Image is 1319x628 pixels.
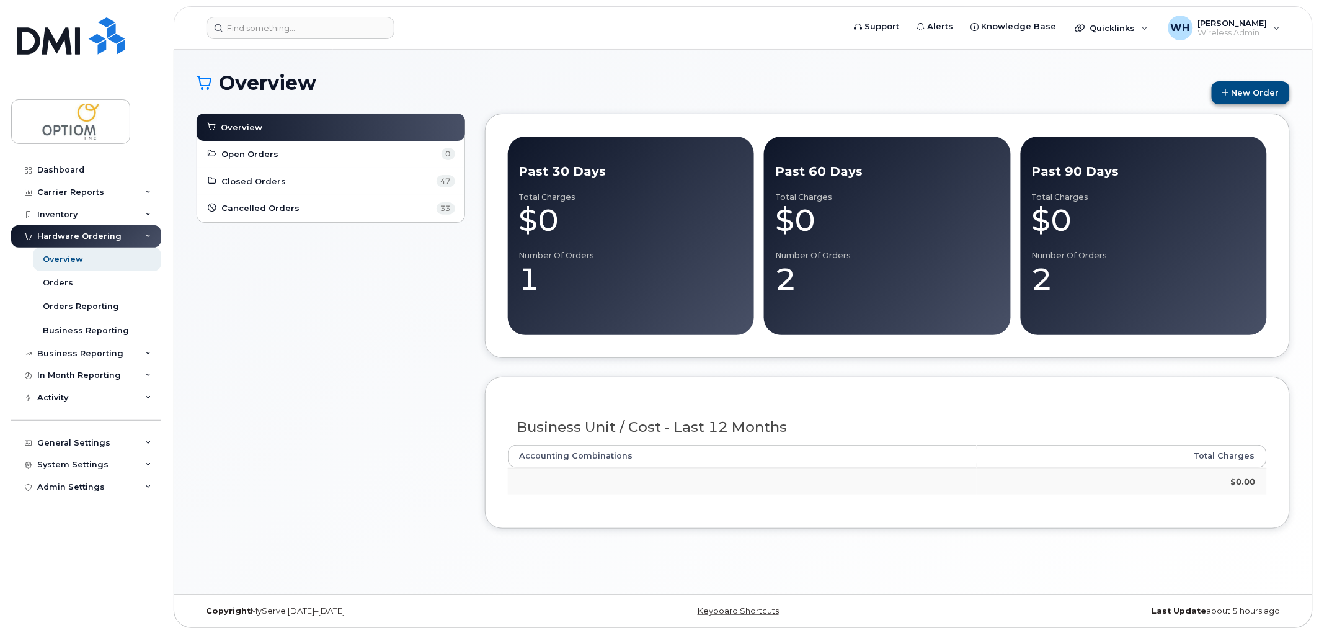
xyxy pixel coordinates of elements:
[207,146,455,161] a: Open Orders 0
[775,202,999,239] div: $0
[206,606,251,616] strong: Copyright
[221,122,263,133] span: Overview
[206,120,456,135] a: Overview
[442,148,455,160] span: 0
[775,251,999,261] div: Number of Orders
[698,606,779,616] a: Keyboard Shortcuts
[775,261,999,298] div: 2
[222,148,279,160] span: Open Orders
[517,419,1258,435] h3: Business Unit / Cost - Last 12 Months
[519,163,743,181] div: Past 30 Days
[437,175,455,187] span: 47
[437,202,455,215] span: 33
[1032,202,1256,239] div: $0
[519,251,743,261] div: Number of Orders
[197,606,561,616] div: MyServe [DATE]–[DATE]
[207,201,455,216] a: Cancelled Orders 33
[207,174,455,189] a: Closed Orders 47
[1032,192,1256,202] div: Total Charges
[519,261,743,298] div: 1
[925,606,1290,616] div: about 5 hours ago
[1032,261,1256,298] div: 2
[1212,81,1290,104] a: New Order
[222,176,286,187] span: Closed Orders
[1231,477,1256,487] strong: $0.00
[508,445,977,467] th: Accounting Combinations
[1152,606,1207,616] strong: Last Update
[775,192,999,202] div: Total Charges
[222,202,300,214] span: Cancelled Orders
[977,445,1267,467] th: Total Charges
[1032,163,1256,181] div: Past 90 Days
[775,163,999,181] div: Past 60 Days
[519,192,743,202] div: Total Charges
[1032,251,1256,261] div: Number of Orders
[197,72,1206,94] h1: Overview
[519,202,743,239] div: $0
